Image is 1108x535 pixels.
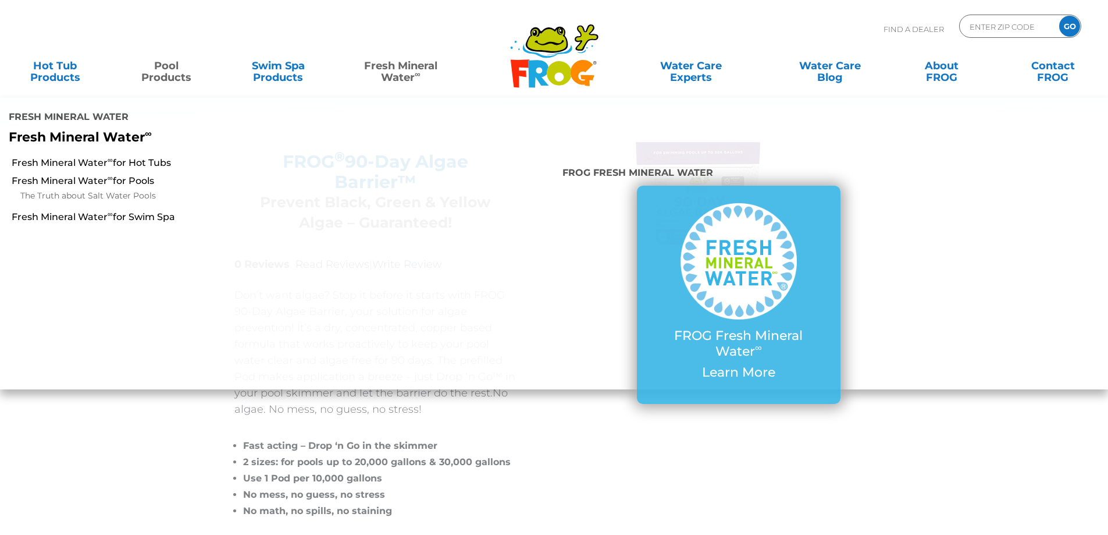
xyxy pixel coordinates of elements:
[12,211,369,224] a: Fresh Mineral Water∞for Swim Spa
[108,155,113,164] sup: ∞
[108,210,113,218] sup: ∞
[9,107,453,130] h4: Fresh Mineral Water
[9,130,453,145] p: Fresh Mineral Water
[346,54,455,77] a: Fresh MineralWater∞
[12,157,369,169] a: Fresh Mineral Water∞for Hot Tubs
[243,454,516,470] li: 2 sizes: for pools up to 20,000 gallons & 30,000 gallons
[755,342,762,353] sup: ∞
[968,18,1047,35] input: Zip Code Form
[20,189,369,203] a: The Truth about Salt Water Pools
[883,15,944,44] p: Find A Dealer
[660,365,817,380] p: Learn More
[243,470,516,487] li: Use 1 Pod per 10,000 gallons
[898,54,985,77] a: AboutFROG
[415,69,421,79] sup: ∞
[621,54,761,77] a: Water CareExperts
[12,175,369,187] a: Fresh Mineral Water∞for Pools
[243,505,392,516] span: No math, no spills, no staining
[243,489,385,500] span: No mess, no guess, no stress
[1010,54,1096,77] a: ContactFROG
[243,438,516,454] li: Fast acting – Drop ‘n Go in the skimmer
[145,127,152,139] sup: ∞
[108,173,113,182] sup: ∞
[12,54,98,77] a: Hot TubProducts
[660,203,817,386] a: FROG Fresh Mineral Water∞ Learn More
[660,328,817,359] p: FROG Fresh Mineral Water
[123,54,210,77] a: PoolProducts
[562,162,914,186] h4: FROG Fresh Mineral Water
[1059,16,1080,37] input: GO
[235,54,322,77] a: Swim SpaProducts
[786,54,873,77] a: Water CareBlog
